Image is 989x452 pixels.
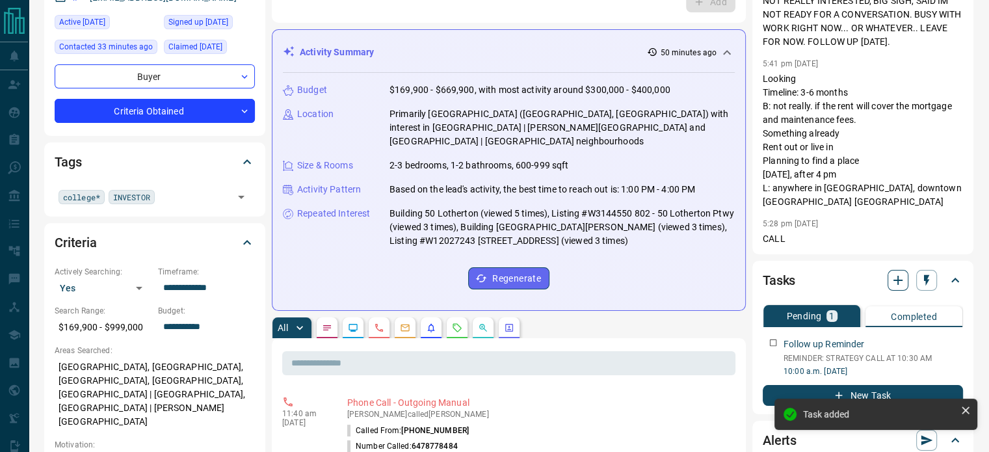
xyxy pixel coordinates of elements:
[297,207,370,220] p: Repeated Interest
[763,265,963,296] div: Tasks
[784,352,963,364] p: REMINDER: STRATEGY CALL AT 10:30 AM
[59,16,105,29] span: Active [DATE]
[803,409,955,419] div: Task added
[763,219,818,228] p: 5:28 pm [DATE]
[347,410,730,419] p: [PERSON_NAME] called [PERSON_NAME]
[763,72,963,209] p: Looking Timeline: 3-6 months B: not really. if the rent will cover the mortgage and maintenance f...
[164,40,255,58] div: Tue Apr 22 2025
[55,146,255,178] div: Tags
[282,409,328,418] p: 11:40 am
[763,430,797,451] h2: Alerts
[389,183,695,196] p: Based on the lead's activity, the best time to reach out is: 1:00 PM - 4:00 PM
[55,15,157,33] div: Sun Oct 12 2025
[468,267,549,289] button: Regenerate
[660,47,717,59] p: 50 minutes ago
[158,305,255,317] p: Budget:
[389,107,735,148] p: Primarily [GEOGRAPHIC_DATA] ([GEOGRAPHIC_DATA], [GEOGRAPHIC_DATA]) with interest in [GEOGRAPHIC_D...
[164,15,255,33] div: Tue Apr 22 2025
[452,323,462,333] svg: Requests
[158,266,255,278] p: Timeframe:
[232,188,250,206] button: Open
[283,40,735,64] div: Activity Summary50 minutes ago
[297,183,361,196] p: Activity Pattern
[55,439,255,451] p: Motivation:
[300,46,374,59] p: Activity Summary
[282,418,328,427] p: [DATE]
[348,323,358,333] svg: Lead Browsing Activity
[297,83,327,97] p: Budget
[55,356,255,432] p: [GEOGRAPHIC_DATA], [GEOGRAPHIC_DATA], [GEOGRAPHIC_DATA], [GEOGRAPHIC_DATA], [GEOGRAPHIC_DATA] | [...
[278,323,288,332] p: All
[784,366,963,377] p: 10:00 a.m. [DATE]
[374,323,384,333] svg: Calls
[55,64,255,88] div: Buyer
[55,278,152,299] div: Yes
[347,396,730,410] p: Phone Call - Outgoing Manual
[55,227,255,258] div: Criteria
[763,232,963,246] p: CALL
[55,305,152,317] p: Search Range:
[322,323,332,333] svg: Notes
[55,266,152,278] p: Actively Searching:
[763,270,795,291] h2: Tasks
[412,442,458,451] span: 6478778484
[400,323,410,333] svg: Emails
[784,338,864,351] p: Follow up Reminder
[389,207,735,248] p: Building 50 Lotherton (viewed 5 times), Listing #W3144550 802 - 50 Lotherton Ptwy (viewed 3 times...
[55,232,97,253] h2: Criteria
[59,40,153,53] span: Contacted 33 minutes ago
[168,40,222,53] span: Claimed [DATE]
[763,59,818,68] p: 5:41 pm [DATE]
[829,312,834,321] p: 1
[297,159,353,172] p: Size & Rooms
[55,40,157,58] div: Wed Oct 15 2025
[55,317,152,338] p: $169,900 - $999,000
[63,191,100,204] span: college*
[504,323,514,333] svg: Agent Actions
[347,440,458,452] p: Number Called:
[401,426,469,435] span: [PHONE_NUMBER]
[389,83,670,97] p: $169,900 - $669,900, with most activity around $300,000 - $400,000
[168,16,228,29] span: Signed up [DATE]
[55,152,81,172] h2: Tags
[297,107,334,121] p: Location
[426,323,436,333] svg: Listing Alerts
[347,425,469,436] p: Called From:
[55,345,255,356] p: Areas Searched:
[389,159,568,172] p: 2-3 bedrooms, 1-2 bathrooms, 600-999 sqft
[113,191,150,204] span: INVESTOR
[786,312,821,321] p: Pending
[763,385,963,406] button: New Task
[891,312,937,321] p: Completed
[478,323,488,333] svg: Opportunities
[55,99,255,123] div: Criteria Obtained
